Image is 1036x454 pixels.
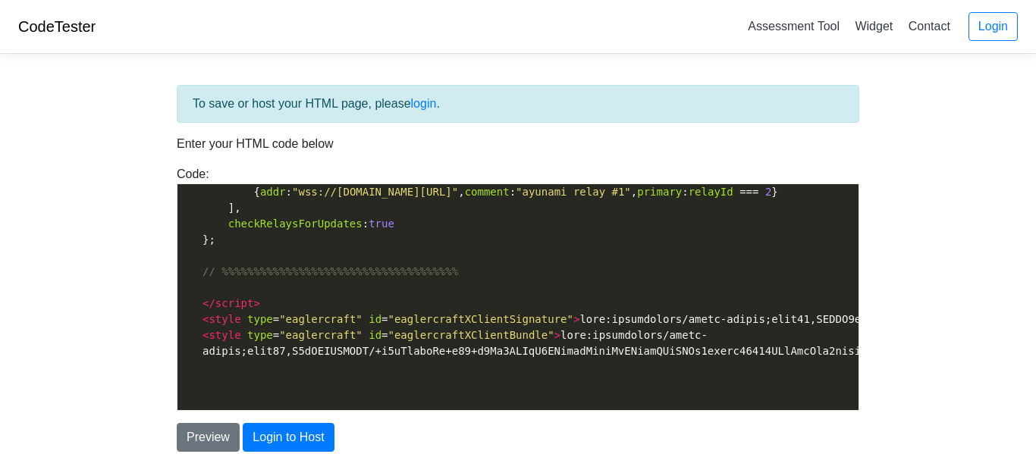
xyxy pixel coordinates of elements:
[253,297,259,309] span: >
[202,233,215,246] span: };
[689,186,733,198] span: relayId
[247,329,273,341] span: type
[369,313,381,325] span: id
[369,329,381,341] span: id
[202,329,209,341] span: <
[202,265,458,277] span: // %%%%%%%%%%%%%%%%%%%%%%%%%%%%%%%%%%%%%
[516,186,631,198] span: "ayunami relay #1"
[202,202,241,214] span: ],
[742,14,846,39] a: Assessment Tool
[765,186,771,198] span: 2
[903,14,956,39] a: Contact
[279,313,363,325] span: "eaglercraft"
[209,329,240,341] span: style
[243,423,334,452] button: Login to Host
[202,313,209,325] span: <
[411,97,437,110] a: login
[279,329,363,341] span: "eaglercraft"
[388,329,554,341] span: "eaglercraftXClientBundle"
[637,186,682,198] span: primary
[465,186,510,198] span: comment
[554,329,560,341] span: >
[18,18,96,35] a: CodeTester
[292,186,458,198] span: "wss://[DOMAIN_NAME][URL]"
[849,14,899,39] a: Widget
[202,186,778,198] span: { : , : , : }
[165,165,871,411] div: Code:
[369,218,394,230] span: true
[388,313,573,325] span: "eaglercraftXClientSignature"
[215,297,254,309] span: script
[209,313,240,325] span: style
[202,218,394,230] span: :
[177,423,240,452] button: Preview
[177,85,859,123] div: To save or host your HTML page, please .
[247,313,273,325] span: type
[573,313,579,325] span: >
[260,186,286,198] span: addr
[969,12,1018,41] a: Login
[228,218,363,230] span: checkRelaysForUpdates
[739,186,758,198] span: ===
[177,135,859,153] p: Enter your HTML code below
[202,297,215,309] span: </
